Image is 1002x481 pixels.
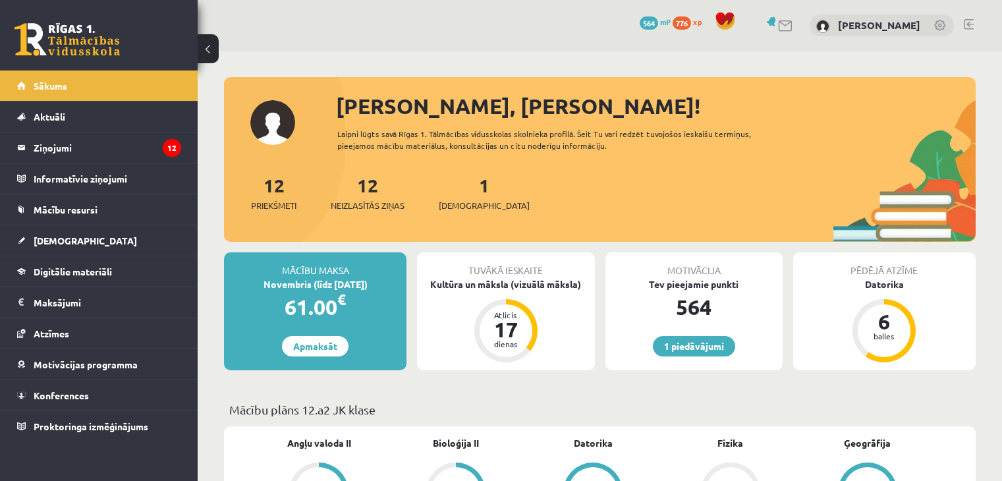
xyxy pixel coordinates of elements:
[331,173,404,212] a: 12Neizlasītās ziņas
[251,173,296,212] a: 12Priekšmeti
[17,101,181,132] a: Aktuāli
[17,411,181,441] a: Proktoringa izmēģinājums
[17,349,181,380] a: Motivācijas programma
[34,358,138,370] span: Motivācijas programma
[337,128,789,152] div: Laipni lūgts savā Rīgas 1. Tālmācības vidusskolas skolnieka profilā. Šeit Tu vari redzēt tuvojošo...
[793,277,976,364] a: Datorika 6 balles
[17,380,181,410] a: Konferences
[336,90,976,122] div: [PERSON_NAME], [PERSON_NAME]!
[864,332,904,340] div: balles
[34,287,181,318] legend: Maksājumi
[287,436,351,450] a: Angļu valoda II
[486,340,526,348] div: dienas
[816,20,829,33] img: Roberts Stāmurs
[34,389,89,401] span: Konferences
[838,18,920,32] a: [PERSON_NAME]
[282,336,348,356] a: Apmaksāt
[693,16,702,27] span: xp
[417,277,594,364] a: Kultūra un māksla (vizuālā māksla) Atlicis 17 dienas
[34,235,137,246] span: [DEMOGRAPHIC_DATA]
[17,71,181,101] a: Sākums
[337,290,346,309] span: €
[605,277,783,291] div: Tev pieejamie punkti
[34,80,67,92] span: Sākums
[17,163,181,194] a: Informatīvie ziņojumi
[163,139,181,157] i: 12
[793,252,976,277] div: Pēdējā atzīme
[34,420,148,432] span: Proktoringa izmēģinājums
[660,16,671,27] span: mP
[653,336,735,356] a: 1 piedāvājumi
[793,277,976,291] div: Datorika
[17,256,181,287] a: Digitālie materiāli
[17,225,181,256] a: [DEMOGRAPHIC_DATA]
[605,252,783,277] div: Motivācija
[14,23,120,56] a: Rīgas 1. Tālmācības vidusskola
[605,291,783,323] div: 564
[640,16,671,27] a: 564 mP
[229,401,970,418] p: Mācību plāns 12.a2 JK klase
[17,287,181,318] a: Maksājumi
[864,311,904,332] div: 6
[486,311,526,319] div: Atlicis
[34,163,181,194] legend: Informatīvie ziņojumi
[717,436,743,450] a: Fizika
[439,173,530,212] a: 1[DEMOGRAPHIC_DATA]
[640,16,658,30] span: 564
[486,319,526,340] div: 17
[574,436,613,450] a: Datorika
[34,111,65,123] span: Aktuāli
[17,132,181,163] a: Ziņojumi12
[331,199,404,212] span: Neizlasītās ziņas
[251,199,296,212] span: Priekšmeti
[224,291,406,323] div: 61.00
[17,194,181,225] a: Mācību resursi
[433,436,479,450] a: Bioloģija II
[224,277,406,291] div: Novembris (līdz [DATE])
[34,327,69,339] span: Atzīmes
[34,266,112,277] span: Digitālie materiāli
[417,277,594,291] div: Kultūra un māksla (vizuālā māksla)
[844,436,891,450] a: Ģeogrāfija
[673,16,708,27] a: 776 xp
[224,252,406,277] div: Mācību maksa
[34,204,97,215] span: Mācību resursi
[417,252,594,277] div: Tuvākā ieskaite
[17,318,181,349] a: Atzīmes
[673,16,691,30] span: 776
[34,132,181,163] legend: Ziņojumi
[439,199,530,212] span: [DEMOGRAPHIC_DATA]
